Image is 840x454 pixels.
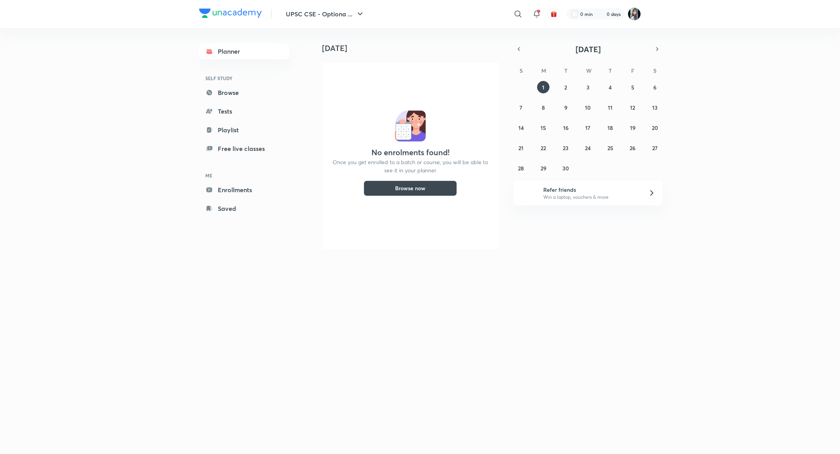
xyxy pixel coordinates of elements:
img: Ragini Vishwakarma [628,7,641,21]
abbr: Saturday [653,67,656,74]
abbr: September 12, 2025 [630,104,635,111]
a: Planner [199,44,289,59]
button: September 20, 2025 [649,121,661,134]
img: Company Logo [199,9,262,18]
h4: No enrolments found! [371,148,450,157]
button: September 25, 2025 [604,142,616,154]
a: Playlist [199,122,289,138]
abbr: Thursday [609,67,612,74]
span: [DATE] [576,44,601,54]
img: avatar [550,11,557,18]
abbr: Wednesday [586,67,591,74]
a: Saved [199,201,289,216]
button: September 8, 2025 [537,101,549,114]
abbr: September 11, 2025 [608,104,612,111]
abbr: September 3, 2025 [586,84,590,91]
button: September 29, 2025 [537,162,549,174]
button: September 11, 2025 [604,101,616,114]
abbr: September 1, 2025 [542,84,544,91]
abbr: September 25, 2025 [607,144,613,152]
button: Browse now [364,181,457,196]
abbr: September 6, 2025 [653,84,656,91]
button: September 21, 2025 [515,142,527,154]
img: referral [520,185,535,201]
button: September 15, 2025 [537,121,549,134]
button: September 14, 2025 [515,121,527,134]
abbr: September 4, 2025 [609,84,612,91]
a: Tests [199,103,289,119]
abbr: September 10, 2025 [585,104,591,111]
a: Browse [199,85,289,100]
button: [DATE] [524,44,652,54]
abbr: September 30, 2025 [562,165,569,172]
a: Company Logo [199,9,262,20]
abbr: September 20, 2025 [652,124,658,131]
button: September 12, 2025 [626,101,639,114]
button: September 9, 2025 [560,101,572,114]
abbr: September 13, 2025 [652,104,658,111]
a: Free live classes [199,141,289,156]
button: September 26, 2025 [626,142,639,154]
button: September 24, 2025 [582,142,594,154]
button: September 2, 2025 [560,81,572,93]
button: September 7, 2025 [515,101,527,114]
button: September 3, 2025 [582,81,594,93]
abbr: Tuesday [564,67,567,74]
abbr: September 17, 2025 [585,124,590,131]
p: Once you get enrolled to a batch or course, you will be able to see it in your planner [331,158,489,174]
abbr: September 23, 2025 [563,144,569,152]
button: September 18, 2025 [604,121,616,134]
h6: ME [199,169,289,182]
button: September 28, 2025 [515,162,527,174]
button: September 30, 2025 [560,162,572,174]
h4: [DATE] [322,44,505,53]
abbr: September 29, 2025 [541,165,546,172]
abbr: September 26, 2025 [630,144,635,152]
abbr: September 16, 2025 [563,124,569,131]
button: September 23, 2025 [560,142,572,154]
img: No events [395,110,426,142]
button: September 4, 2025 [604,81,616,93]
abbr: September 24, 2025 [585,144,591,152]
p: Win a laptop, vouchers & more [543,194,639,201]
abbr: Friday [631,67,634,74]
button: UPSC CSE - Optiona ... [281,6,369,22]
h6: SELF STUDY [199,72,289,85]
button: September 1, 2025 [537,81,549,93]
abbr: September 27, 2025 [652,144,658,152]
abbr: September 7, 2025 [520,104,522,111]
button: September 6, 2025 [649,81,661,93]
abbr: September 18, 2025 [607,124,613,131]
abbr: Monday [541,67,546,74]
abbr: September 28, 2025 [518,165,524,172]
abbr: September 19, 2025 [630,124,635,131]
abbr: September 5, 2025 [631,84,634,91]
abbr: September 2, 2025 [564,84,567,91]
button: September 5, 2025 [626,81,639,93]
button: avatar [548,8,560,20]
button: September 10, 2025 [582,101,594,114]
abbr: September 15, 2025 [541,124,546,131]
abbr: September 21, 2025 [518,144,523,152]
abbr: September 14, 2025 [518,124,524,131]
button: September 22, 2025 [537,142,549,154]
button: September 19, 2025 [626,121,639,134]
abbr: September 22, 2025 [541,144,546,152]
img: streak [597,10,605,18]
button: September 17, 2025 [582,121,594,134]
a: Enrollments [199,182,289,198]
abbr: Sunday [520,67,523,74]
button: September 13, 2025 [649,101,661,114]
button: September 27, 2025 [649,142,661,154]
abbr: September 8, 2025 [542,104,545,111]
h6: Refer friends [543,186,639,194]
button: September 16, 2025 [560,121,572,134]
abbr: September 9, 2025 [564,104,567,111]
